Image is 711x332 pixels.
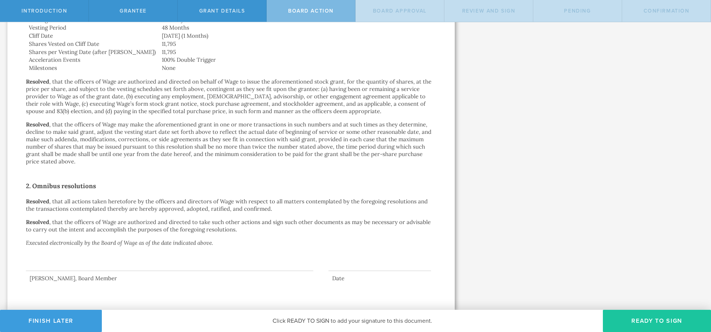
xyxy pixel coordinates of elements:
p: , that the officers of Wage may make the aforementioned grant in one or more transactions in such... [26,121,436,165]
em: Executed electronically by the Board of Wage as of the date indicated above. [26,239,213,246]
iframe: Chat Widget [674,274,711,310]
span: Confirmation [644,8,690,14]
td: 11,795 [159,40,436,48]
td: Milestones [26,64,159,72]
span: Pending [564,8,591,14]
strong: Resolved [26,78,49,85]
p: , that the officers of Wage are authorized and directed to take such other actions and sign such ... [26,218,436,233]
span: Click READY TO SIGN to add your signature to this document. [273,317,432,325]
td: Acceleration Events [26,56,159,64]
td: None [159,64,436,72]
button: Ready to Sign [603,310,711,332]
span: Board Approval [373,8,427,14]
strong: Resolved [26,218,49,226]
span: Review and Sign [462,8,515,14]
td: Vesting Period [26,24,159,32]
td: Shares per Vesting Date (after [PERSON_NAME]) [26,48,159,56]
p: , that the officers of Wage are authorized and directed on behalf of Wage to issue the aforementi... [26,78,436,115]
span: Grant Details [199,8,245,14]
td: Shares Vested on Cliff Date [26,40,159,48]
span: Grantee [120,8,147,14]
span: Board Action [288,8,334,14]
p: , that all actions taken heretofore by the officers and directors of Wage with respect to all mat... [26,198,436,213]
strong: Resolved [26,121,49,128]
div: [PERSON_NAME], Board Member [26,275,313,282]
h2: 2. Omnibus resolutions [26,180,436,192]
td: 48 Months [159,24,436,32]
td: [DATE] (1 Months) [159,32,436,40]
div: Date [328,275,431,282]
td: 100% Double Trigger [159,56,436,64]
td: Cliff Date [26,32,159,40]
span: Introduction [21,8,67,14]
td: 11,795 [159,48,436,56]
strong: Resolved [26,198,49,205]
